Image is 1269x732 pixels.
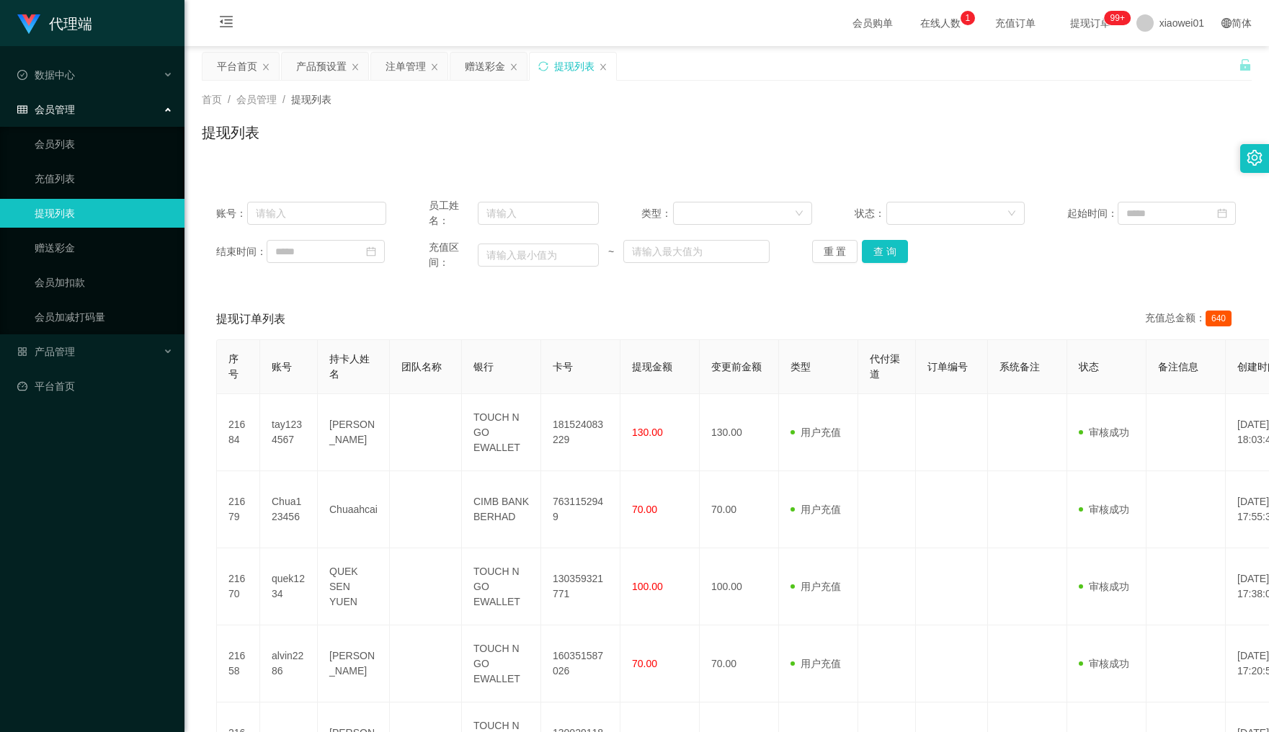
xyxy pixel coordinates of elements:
[17,104,75,115] span: 会员管理
[202,122,259,143] h1: 提现列表
[17,104,27,115] i: 图标: table
[711,361,762,372] span: 变更前金额
[216,206,247,221] span: 账号：
[35,303,173,331] a: 会员加减打码量
[228,353,239,380] span: 序号
[462,394,541,471] td: TOUCH N GO EWALLET
[401,361,442,372] span: 团队名称
[236,94,277,105] span: 会员管理
[329,353,370,380] span: 持卡人姓名
[1063,18,1118,28] span: 提现订单
[260,394,318,471] td: tay1234567
[260,471,318,548] td: Chua123456
[791,427,841,438] span: 用户充值
[623,240,770,263] input: 请输入最大值为
[217,471,260,548] td: 21679
[478,202,599,225] input: 请输入
[1145,311,1237,328] div: 充值总金额：
[262,63,270,71] i: 图标: close
[1105,11,1131,25] sup: 1141
[1007,209,1016,219] i: 图标: down
[541,471,620,548] td: 7631152949
[217,53,257,80] div: 平台首页
[632,581,663,592] span: 100.00
[17,69,75,81] span: 数据中心
[318,625,390,702] td: [PERSON_NAME]
[318,471,390,548] td: Chuaahcai
[1217,208,1227,218] i: 图标: calendar
[791,658,841,669] span: 用户充值
[35,233,173,262] a: 赠送彩金
[791,361,811,372] span: 类型
[965,11,970,25] p: 1
[291,94,331,105] span: 提现列表
[1221,18,1232,28] i: 图标: global
[553,361,573,372] span: 卡号
[49,1,92,47] h1: 代理端
[17,346,75,357] span: 产品管理
[462,548,541,625] td: TOUCH N GO EWALLET
[999,361,1040,372] span: 系统备注
[795,209,803,219] i: 图标: down
[35,164,173,193] a: 充值列表
[17,70,27,80] i: 图标: check-circle-o
[351,63,360,71] i: 图标: close
[217,625,260,702] td: 21658
[272,361,292,372] span: 账号
[632,658,657,669] span: 70.00
[462,625,541,702] td: TOUCH N GO EWALLET
[961,11,975,25] sup: 1
[260,625,318,702] td: alvin2286
[17,372,173,401] a: 图标: dashboard平台首页
[429,198,478,228] span: 员工姓名：
[927,361,968,372] span: 订单编号
[1079,427,1129,438] span: 审核成功
[318,548,390,625] td: QUEK SEN YUEN
[509,63,518,71] i: 图标: close
[538,61,548,71] i: 图标: sync
[812,240,858,263] button: 重 置
[700,394,779,471] td: 130.00
[1079,658,1129,669] span: 审核成功
[700,471,779,548] td: 70.00
[855,206,886,221] span: 状态：
[541,625,620,702] td: 160351587026
[247,202,386,225] input: 请输入
[913,18,968,28] span: 在线人数
[429,240,478,270] span: 充值区间：
[1079,504,1129,515] span: 审核成功
[17,347,27,357] i: 图标: appstore-o
[641,206,673,221] span: 类型：
[632,361,672,372] span: 提现金额
[791,581,841,592] span: 用户充值
[217,394,260,471] td: 21684
[202,1,251,47] i: 图标: menu-fold
[35,268,173,297] a: 会员加扣款
[541,548,620,625] td: 130359321771
[599,63,607,71] i: 图标: close
[17,14,40,35] img: logo.9652507e.png
[988,18,1043,28] span: 充值订单
[541,394,620,471] td: 181524083229
[554,53,595,80] div: 提现列表
[35,199,173,228] a: 提现列表
[430,63,439,71] i: 图标: close
[462,471,541,548] td: CIMB BANK BERHAD
[1079,581,1129,592] span: 审核成功
[791,504,841,515] span: 用户充值
[870,353,900,380] span: 代付渠道
[318,394,390,471] td: [PERSON_NAME]
[216,244,267,259] span: 结束时间：
[202,94,222,105] span: 首页
[296,53,347,80] div: 产品预设置
[632,427,663,438] span: 130.00
[1206,311,1232,326] span: 640
[217,548,260,625] td: 21670
[216,311,285,328] span: 提现订单列表
[1067,206,1118,221] span: 起始时间：
[465,53,505,80] div: 赠送彩金
[700,625,779,702] td: 70.00
[282,94,285,105] span: /
[862,240,908,263] button: 查 询
[1158,361,1198,372] span: 备注信息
